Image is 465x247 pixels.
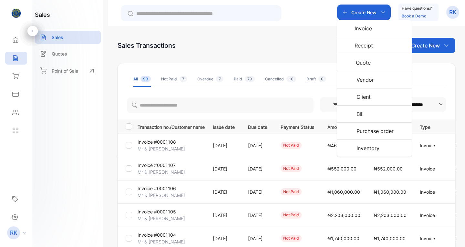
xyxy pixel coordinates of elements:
p: Client [353,93,371,101]
p: Transaction no./Customer name [138,122,205,130]
span: 0 [318,76,326,82]
a: Sales [35,31,101,44]
p: Invoice [351,25,372,32]
span: 7 [180,76,187,82]
span: 79 [245,76,255,82]
p: [DATE] [248,142,267,149]
p: Receipt [351,42,373,49]
p: Invoice #0001108 [138,139,176,145]
div: Overdue [197,76,223,82]
p: Inventory [353,144,379,152]
span: ₦1,740,000.00 [374,236,406,241]
span: ₦2,203,000.00 [327,212,360,218]
img: Icon [346,43,351,48]
p: [DATE] [248,165,267,172]
p: Invoice #0001107 [138,162,176,169]
p: Mr & [PERSON_NAME] [138,192,185,199]
p: RK [449,8,457,16]
p: Mr & [PERSON_NAME] [138,145,185,152]
p: Create New [411,42,440,49]
span: ₦460,000.00 [327,143,357,148]
p: Invoice [420,142,439,149]
p: Invoice [420,165,439,172]
p: Sales [52,34,63,41]
div: not paid [281,211,302,219]
div: All [133,76,151,82]
p: [DATE] [213,165,235,172]
p: Type [420,122,439,130]
p: Mr & [PERSON_NAME] [138,215,185,222]
p: [DATE] [213,212,235,219]
span: ₦552,000.00 [327,166,356,171]
img: logo [11,8,21,18]
img: Icon [346,128,353,135]
p: Point of Sale [52,67,78,74]
p: Invoice [420,189,439,195]
p: Create New [351,9,377,16]
img: Icon [346,76,353,83]
p: Payment Status [281,122,314,130]
p: Amount [327,122,360,130]
div: not paid [281,188,302,195]
img: Icon [346,93,353,100]
p: Invoice [420,235,439,242]
p: Issue date [213,122,235,130]
div: Not Paid [161,76,187,82]
p: Invoice #0001104 [138,232,176,238]
span: ₦1,060,000.00 [327,189,360,195]
p: Invoice #0001105 [138,208,176,215]
div: not paid [281,235,302,242]
a: Point of Sale [35,64,101,78]
p: Bill [353,110,364,118]
img: Icon [346,145,353,152]
p: Invoice #0001106 [138,185,176,192]
p: Due date [248,122,267,130]
h1: sales [35,10,50,19]
img: Icon [346,59,352,66]
div: Paid [234,76,255,82]
img: Icon [346,25,351,32]
img: Icon [346,110,353,118]
span: 10 [286,76,296,82]
div: not paid [281,142,302,149]
div: Cancelled [265,76,296,82]
button: Create New [405,38,455,53]
p: Have questions? [402,5,432,12]
span: ₦552,000.00 [374,166,403,171]
span: 93 [140,76,151,82]
iframe: LiveChat chat widget [438,220,465,247]
div: Sales Transactions [118,41,176,50]
span: 7 [216,76,223,82]
p: Quote [352,59,371,67]
p: [DATE] [213,142,235,149]
p: [DATE] [248,235,267,242]
p: [DATE] [248,189,267,195]
button: Create NewIconInvoiceIconReceiptIconQuoteIconVendorIconClientIconBillIconPurchase orderIconInventory [337,5,391,20]
p: [DATE] [213,235,235,242]
div: not paid [281,165,302,172]
span: ₦2,203,000.00 [374,212,407,218]
span: ₦1,740,000.00 [327,236,359,241]
p: Quotes [52,50,67,57]
p: Mr & [PERSON_NAME] [138,238,185,245]
p: Mr & [PERSON_NAME] [138,169,185,175]
a: Book a Demo [402,14,426,18]
p: Purchase order [353,127,394,135]
button: RK [446,5,459,20]
div: Draft [306,76,326,82]
p: RK [10,229,17,237]
p: [DATE] [213,189,235,195]
span: ₦1,060,000.00 [374,189,406,195]
p: Vendor [353,76,374,84]
p: Invoice [420,212,439,219]
p: [DATE] [248,212,267,219]
a: Quotes [35,47,101,60]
